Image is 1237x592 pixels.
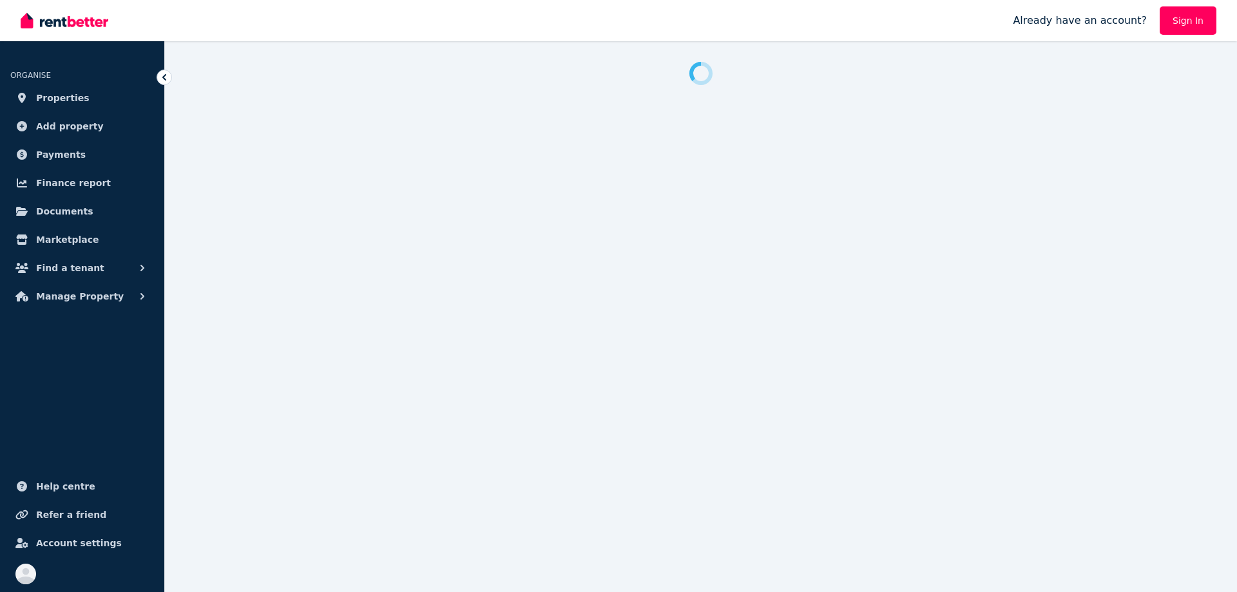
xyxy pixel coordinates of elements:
button: Manage Property [10,283,154,309]
span: Help centre [36,479,95,494]
a: Finance report [10,170,154,196]
span: Already have an account? [1013,13,1147,28]
a: Refer a friend [10,502,154,528]
a: Marketplace [10,227,154,253]
a: Properties [10,85,154,111]
a: Payments [10,142,154,167]
span: Refer a friend [36,507,106,522]
a: Documents [10,198,154,224]
button: Find a tenant [10,255,154,281]
img: RentBetter [21,11,108,30]
span: Payments [36,147,86,162]
a: Help centre [10,473,154,499]
span: Add property [36,119,104,134]
span: Marketplace [36,232,99,247]
span: Account settings [36,535,122,551]
span: ORGANISE [10,71,51,80]
a: Sign In [1160,6,1216,35]
span: Find a tenant [36,260,104,276]
span: Documents [36,204,93,219]
a: Account settings [10,530,154,556]
span: Manage Property [36,289,124,304]
span: Properties [36,90,90,106]
span: Finance report [36,175,111,191]
a: Add property [10,113,154,139]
